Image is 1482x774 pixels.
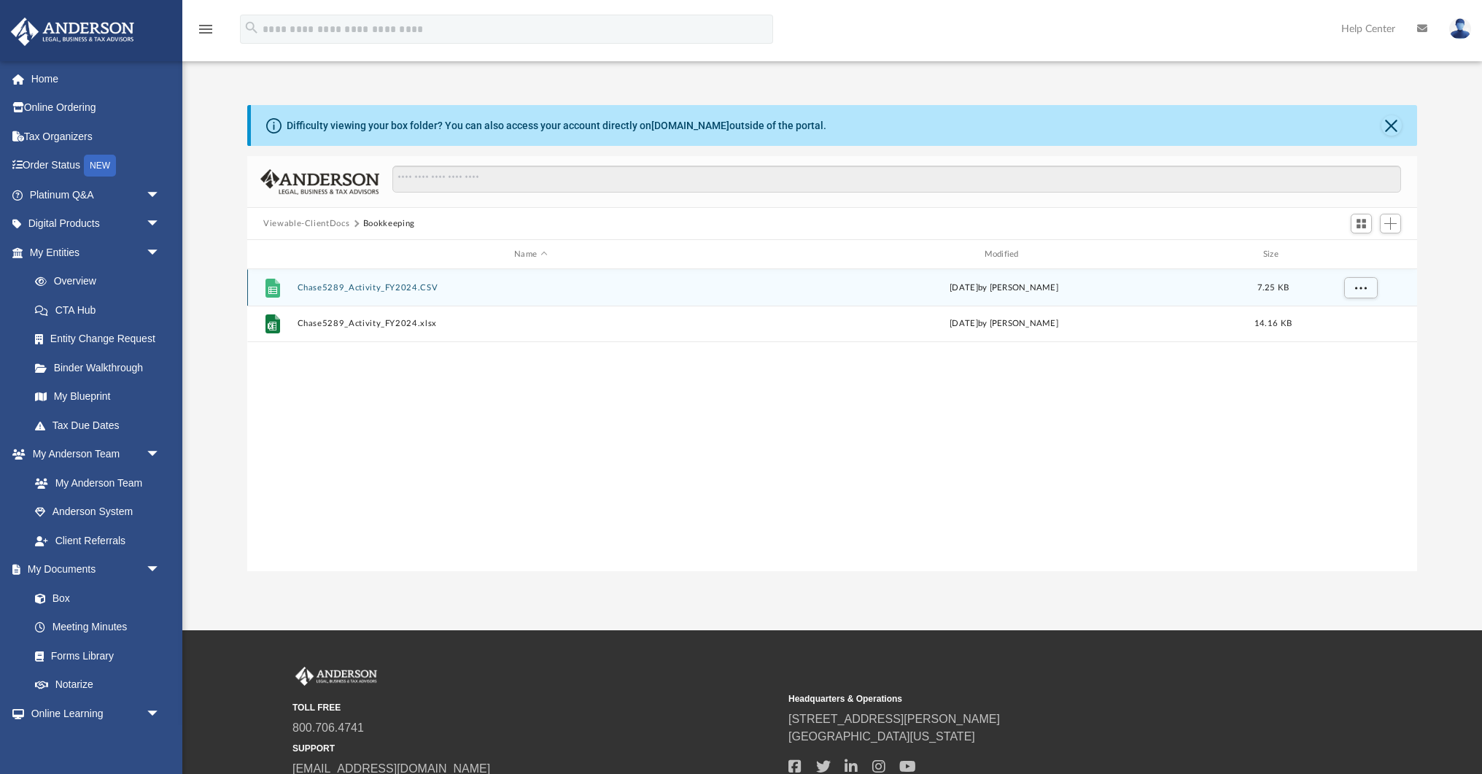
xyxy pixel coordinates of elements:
[1344,277,1378,299] button: More options
[788,730,975,743] a: [GEOGRAPHIC_DATA][US_STATE]
[20,382,175,411] a: My Blueprint
[292,721,364,734] a: 800.706.4741
[1257,284,1289,292] span: 7.25 KB
[20,325,182,354] a: Entity Change Request
[20,411,182,440] a: Tax Due Dates
[197,28,214,38] a: menu
[20,613,175,642] a: Meeting Minutes
[20,641,168,670] a: Forms Library
[788,713,1000,725] a: [STREET_ADDRESS][PERSON_NAME]
[10,440,175,469] a: My Anderson Teamarrow_drop_down
[298,283,764,293] button: Chase5289_Activity_FY2024.CSV
[20,498,175,527] a: Anderson System
[146,440,175,470] span: arrow_drop_down
[146,699,175,729] span: arrow_drop_down
[10,93,182,123] a: Online Ordering
[10,180,182,209] a: Platinum Q&Aarrow_drop_down
[84,155,116,177] div: NEW
[771,282,1238,295] div: [DATE] by [PERSON_NAME]
[1380,214,1402,234] button: Add
[7,18,139,46] img: Anderson Advisors Platinum Portal
[298,319,764,328] button: Chase5289_Activity_FY2024.xlsx
[20,353,182,382] a: Binder Walkthrough
[146,180,175,210] span: arrow_drop_down
[254,248,290,261] div: id
[363,217,415,231] button: Bookkeeping
[197,20,214,38] i: menu
[392,166,1401,193] input: Search files and folders
[10,64,182,93] a: Home
[651,120,729,131] a: [DOMAIN_NAME]
[10,151,182,181] a: Order StatusNEW
[292,742,778,755] small: SUPPORT
[10,122,182,151] a: Tax Organizers
[20,468,168,498] a: My Anderson Team
[146,238,175,268] span: arrow_drop_down
[10,555,175,584] a: My Documentsarrow_drop_down
[146,209,175,239] span: arrow_drop_down
[292,667,380,686] img: Anderson Advisors Platinum Portal
[10,699,175,728] a: Online Learningarrow_drop_down
[20,267,182,296] a: Overview
[263,217,349,231] button: Viewable-ClientDocs
[247,269,1417,572] div: grid
[20,295,182,325] a: CTA Hub
[20,670,175,700] a: Notarize
[20,584,168,613] a: Box
[1254,320,1292,328] span: 14.16 KB
[10,209,182,239] a: Digital Productsarrow_drop_down
[146,555,175,585] span: arrow_drop_down
[287,118,826,133] div: Difficulty viewing your box folder? You can also access your account directly on outside of the p...
[244,20,260,36] i: search
[297,248,764,261] div: Name
[20,526,175,555] a: Client Referrals
[1244,248,1303,261] div: Size
[292,701,778,714] small: TOLL FREE
[1351,214,1373,234] button: Switch to Grid View
[1308,248,1411,261] div: id
[771,317,1238,330] div: [DATE] by [PERSON_NAME]
[1449,18,1471,39] img: User Pic
[770,248,1238,261] div: Modified
[1381,115,1402,136] button: Close
[788,692,1274,705] small: Headquarters & Operations
[10,238,182,267] a: My Entitiesarrow_drop_down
